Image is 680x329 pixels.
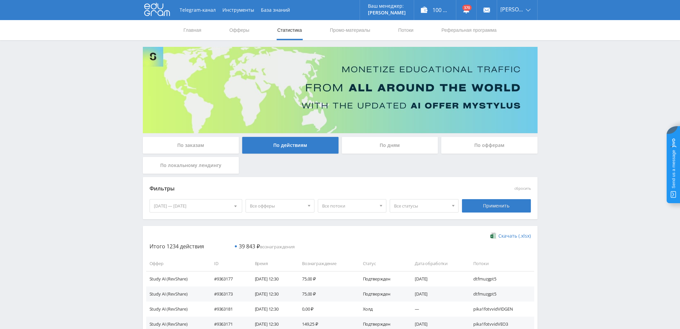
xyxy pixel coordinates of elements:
td: #9363173 [207,286,248,302]
td: Потоки [467,256,534,271]
div: [DATE] — [DATE] [150,199,242,212]
td: [DATE] 12:30 [248,286,295,302]
td: [DATE] 12:30 [248,302,295,317]
span: Итого 1234 действия [150,243,204,250]
button: сбросить [514,186,531,191]
td: 75,00 ₽ [295,286,356,302]
span: [PERSON_NAME] [500,7,524,12]
a: Скачать (.xlsx) [490,233,530,239]
div: По действиям [242,137,338,154]
td: #9363181 [207,302,248,317]
td: 0,00 ₽ [295,302,356,317]
div: Фильтры [150,184,435,194]
td: [DATE] 12:30 [248,271,295,286]
td: #9363177 [207,271,248,286]
span: Все статусы [394,199,448,212]
span: 39 843 ₽ [239,243,260,250]
div: Применить [462,199,531,213]
td: Дата обработки [408,256,467,271]
img: xlsx [490,232,496,239]
span: Все потоки [322,199,376,212]
a: Статистика [277,20,303,40]
td: [DATE] [408,271,467,286]
td: Study AI (RevShare) [146,302,207,317]
td: — [408,302,467,317]
td: ID [207,256,248,271]
a: Офферы [229,20,250,40]
td: Вознаграждение [295,256,356,271]
a: Потоки [397,20,414,40]
img: Banner [143,47,538,133]
td: Подтвержден [356,271,408,286]
div: По локальному лендингу [143,157,239,174]
td: Подтвержден [356,286,408,302]
span: вознаграждения [239,244,295,250]
span: Скачать (.xlsx) [498,233,531,239]
td: pika1fotvvidVIDGEN [467,302,534,317]
p: Ваш менеджер: [368,3,406,9]
p: [PERSON_NAME] [368,10,406,15]
td: Study AI (RevShare) [146,286,207,302]
div: По офферам [441,137,538,154]
div: По дням [342,137,438,154]
td: 75,00 ₽ [295,271,356,286]
td: Оффер [146,256,207,271]
td: dtfmuzgpt5 [467,271,534,286]
a: Реферальная программа [441,20,497,40]
a: Промо-материалы [329,20,371,40]
td: Время [248,256,295,271]
a: Главная [183,20,202,40]
td: dtfmuzgpt5 [467,286,534,302]
td: [DATE] [408,286,467,302]
span: Все офферы [250,199,304,212]
td: Статус [356,256,408,271]
td: Study AI (RevShare) [146,271,207,286]
div: По заказам [143,137,239,154]
td: Холд [356,302,408,317]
